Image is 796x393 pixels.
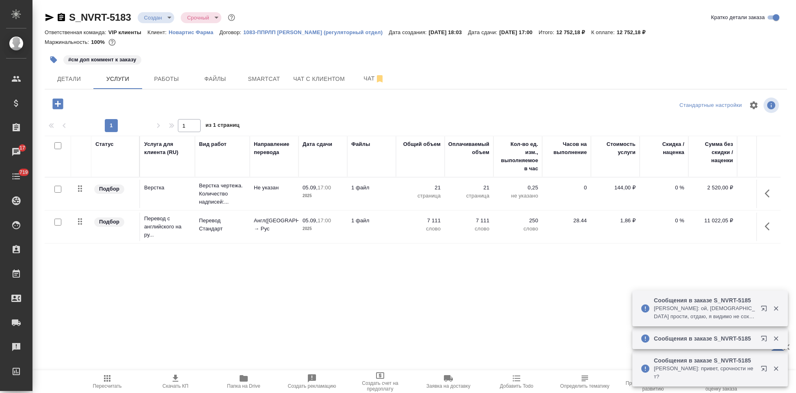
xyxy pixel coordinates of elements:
[205,120,240,132] span: из 1 страниц
[243,28,389,35] a: 1083-ППРЛП [PERSON_NAME] (регуляторный отдел)
[199,182,246,206] p: Верстка чертежа. Количество надписей:...
[760,184,779,203] button: Показать кнопки
[768,365,784,372] button: Закрыть
[56,13,66,22] button: Скопировать ссылку
[654,304,755,321] p: [PERSON_NAME]: ой, [DEMOGRAPHIC_DATA] прости, отдаю, я видимо не сохранила
[181,12,221,23] div: Создан
[654,334,755,343] p: Сообщения в заказе S_NVRT-5185
[403,140,441,148] div: Общий объем
[144,140,191,156] div: Услуга для клиента (RU)
[95,140,114,148] div: Статус
[711,13,765,22] span: Кратко детали заказа
[99,185,119,193] p: Подбор
[169,29,219,35] p: Новартис Фарма
[375,74,385,84] svg: Отписаться
[744,96,764,115] span: Настроить таблицу
[303,217,318,224] p: 05.09,
[2,142,30,162] a: 17
[138,12,174,23] div: Создан
[692,184,733,192] p: 2 520,00 ₽
[497,225,538,233] p: слово
[293,74,345,84] span: Чат с клиентом
[400,217,441,225] p: 7 111
[45,29,108,35] p: Ответственная команда:
[50,74,89,84] span: Детали
[756,330,775,350] button: Открыть в новой вкладке
[760,217,779,236] button: Показать кнопки
[500,29,539,35] p: [DATE] 17:00
[351,217,392,225] p: 1 файл
[591,29,617,35] p: К оплате:
[45,39,91,45] p: Маржинальность:
[654,296,755,304] p: Сообщения в заказе S_NVRT-5185
[99,218,119,226] p: Подбор
[497,217,538,225] p: 250
[243,29,389,35] p: 1083-ППРЛП [PERSON_NAME] (регуляторный отдел)
[756,360,775,380] button: Открыть в новой вкладке
[449,225,489,233] p: слово
[448,140,489,156] div: Оплачиваемый объем
[144,184,191,192] p: Верстка
[144,215,191,239] p: Перевод с английского на ру...
[764,98,781,113] span: Посмотреть информацию
[351,184,392,192] p: 1 файл
[254,184,294,192] p: Не указан
[542,213,591,241] td: 28.44
[497,192,538,200] p: не указано
[45,13,54,22] button: Скопировать ссылку для ЯМессенджера
[107,37,117,48] button: 0.00 RUB;
[468,29,499,35] p: Дата сдачи:
[147,74,186,84] span: Работы
[303,225,343,233] p: 2025
[318,217,331,224] p: 17:00
[318,185,331,191] p: 17:00
[98,74,137,84] span: Услуги
[355,74,394,84] span: Чат
[45,51,63,69] button: Добавить тэг
[692,140,733,165] div: Сумма без скидки / наценки
[539,29,556,35] p: Итого:
[400,225,441,233] p: слово
[303,140,332,148] div: Дата сдачи
[244,74,283,84] span: Smartcat
[497,184,538,192] p: 0,25
[644,217,684,225] p: 0 %
[147,29,169,35] p: Клиент:
[68,56,136,64] p: #см доп коммент к заказу
[677,99,744,112] div: split button
[595,184,636,192] p: 144,00 ₽
[351,140,370,148] div: Файлы
[15,144,30,152] span: 17
[199,140,227,148] div: Вид работ
[449,217,489,225] p: 7 111
[254,140,294,156] div: Направление перевода
[219,29,243,35] p: Договор:
[644,140,684,156] div: Скидка / наценка
[15,168,33,176] span: 719
[69,12,131,23] a: S_NVRT-5183
[449,192,489,200] p: страница
[595,140,636,156] div: Стоимость услуги
[556,29,591,35] p: 12 752,18 ₽
[654,365,755,381] p: [PERSON_NAME]: привет, срочности нет?
[142,14,164,21] button: Создан
[108,29,147,35] p: VIP клиенты
[768,305,784,312] button: Закрыть
[692,217,733,225] p: 11 022,05 ₽
[185,14,212,21] button: Срочный
[91,39,107,45] p: 100%
[756,300,775,320] button: Открыть в новой вкладке
[741,217,782,225] p: 9 728,18 ₽
[389,29,428,35] p: Дата создания:
[741,184,782,192] p: 3 024,00 ₽
[254,217,294,233] p: Англ([GEOGRAPHIC_DATA]) → Рус
[303,185,318,191] p: 05.09,
[400,184,441,192] p: 21
[303,192,343,200] p: 2025
[768,335,784,342] button: Закрыть
[616,29,651,35] p: 12 752,18 ₽
[400,192,441,200] p: страница
[2,166,30,187] a: 719
[429,29,468,35] p: [DATE] 18:03
[497,140,538,173] div: Кол-во ед. изм., выполняемое в час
